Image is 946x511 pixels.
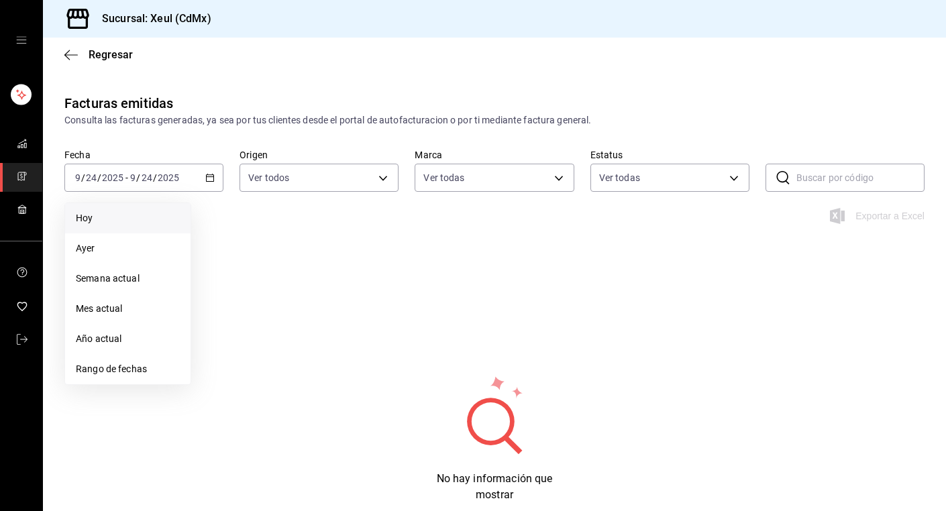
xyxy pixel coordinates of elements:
[590,150,749,160] label: Estatus
[97,172,101,183] span: /
[64,93,173,113] div: Facturas emitidas
[101,172,124,183] input: ----
[64,113,925,127] div: Consulta las facturas generadas, ya sea por tus clientes desde el portal de autofacturacion o por...
[81,172,85,183] span: /
[599,171,640,184] span: Ver todas
[76,272,180,286] span: Semana actual
[141,172,153,183] input: --
[16,35,27,46] button: open drawer
[129,172,136,183] input: --
[157,172,180,183] input: ----
[248,171,289,184] span: Ver todos
[76,332,180,346] span: Año actual
[125,172,128,183] span: -
[64,150,223,160] label: Fecha
[64,48,133,61] button: Regresar
[415,150,574,160] label: Marca
[796,164,925,191] input: Buscar por código
[76,362,180,376] span: Rango de fechas
[74,172,81,183] input: --
[76,211,180,225] span: Hoy
[437,472,553,501] span: No hay información que mostrar
[136,172,140,183] span: /
[91,11,211,27] h3: Sucursal: Xeul (CdMx)
[89,48,133,61] span: Regresar
[76,302,180,316] span: Mes actual
[240,150,399,160] label: Origen
[423,171,464,184] span: Ver todas
[85,172,97,183] input: --
[153,172,157,183] span: /
[76,241,180,255] span: Ayer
